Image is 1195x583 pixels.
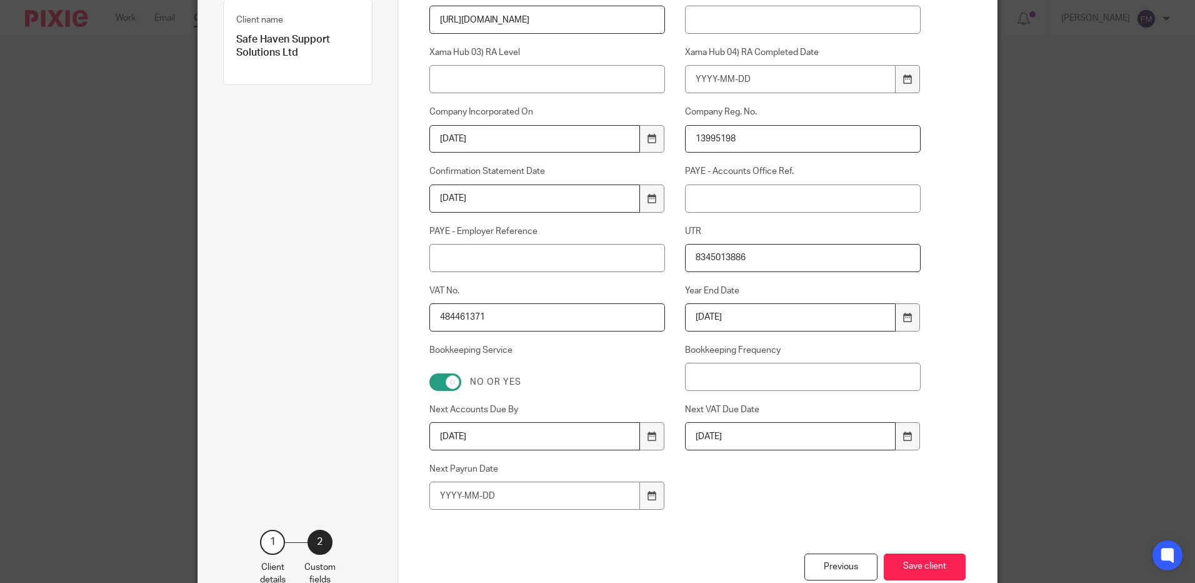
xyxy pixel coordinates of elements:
label: Company Reg. No. [685,106,921,118]
input: YYYY-MM-DD [685,303,896,332]
label: Next VAT Due Date [685,403,921,416]
label: Year End Date [685,285,921,297]
div: 2 [307,530,332,555]
label: Client name [236,14,283,26]
label: Xama Hub 03) RA Level [429,46,666,59]
label: PAYE - Employer Reference [429,225,666,238]
input: Use the arrow keys to pick a date [685,422,896,450]
label: Company Incorporated On [429,106,666,118]
label: VAT No. [429,285,666,297]
label: Next Accounts Due By [429,403,666,416]
button: Save client [884,554,966,580]
p: Safe Haven Support Solutions Ltd [236,33,359,60]
label: UTR [685,225,921,238]
input: YYYY-MM-DD [429,185,641,213]
label: PAYE - Accounts Office Ref. [685,165,921,178]
div: Previous [804,554,877,580]
label: Bookkeeping Frequency [685,344,921,357]
label: Next Payrun Date [429,463,666,475]
div: 1 [260,530,285,555]
label: Bookkeeping Service [429,344,666,364]
input: YYYY-MM-DD [429,125,641,153]
input: YYYY-MM-DD [429,482,641,510]
label: Xama Hub 04) RA Completed Date [685,46,921,59]
input: YYYY-MM-DD [429,422,641,450]
label: No or yes [470,376,521,388]
label: Confirmation Statement Date [429,165,666,178]
input: YYYY-MM-DD [685,65,896,93]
